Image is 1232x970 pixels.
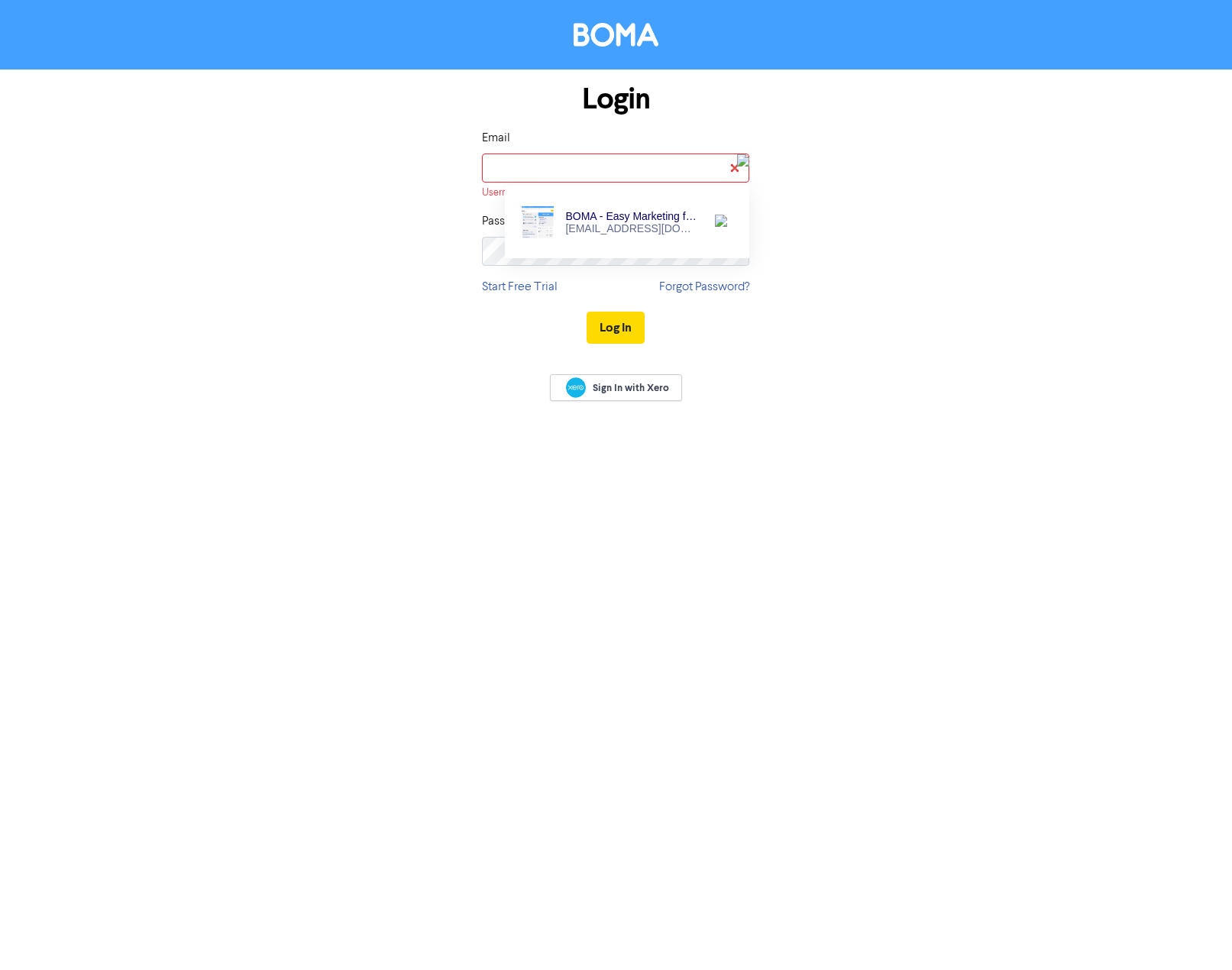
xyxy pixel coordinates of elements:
[593,381,669,395] span: Sign In with Xero
[482,212,532,231] label: Password
[482,186,749,200] div: Username should not be empty
[587,312,645,344] button: Log In
[566,377,586,398] img: Xero logo
[482,82,749,117] h1: Login
[482,129,510,147] label: Email
[550,374,681,401] a: Sign In with Xero
[574,23,658,47] img: BOMA Logo
[659,278,749,296] a: Forgot Password?
[482,278,558,296] a: Start Free Trial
